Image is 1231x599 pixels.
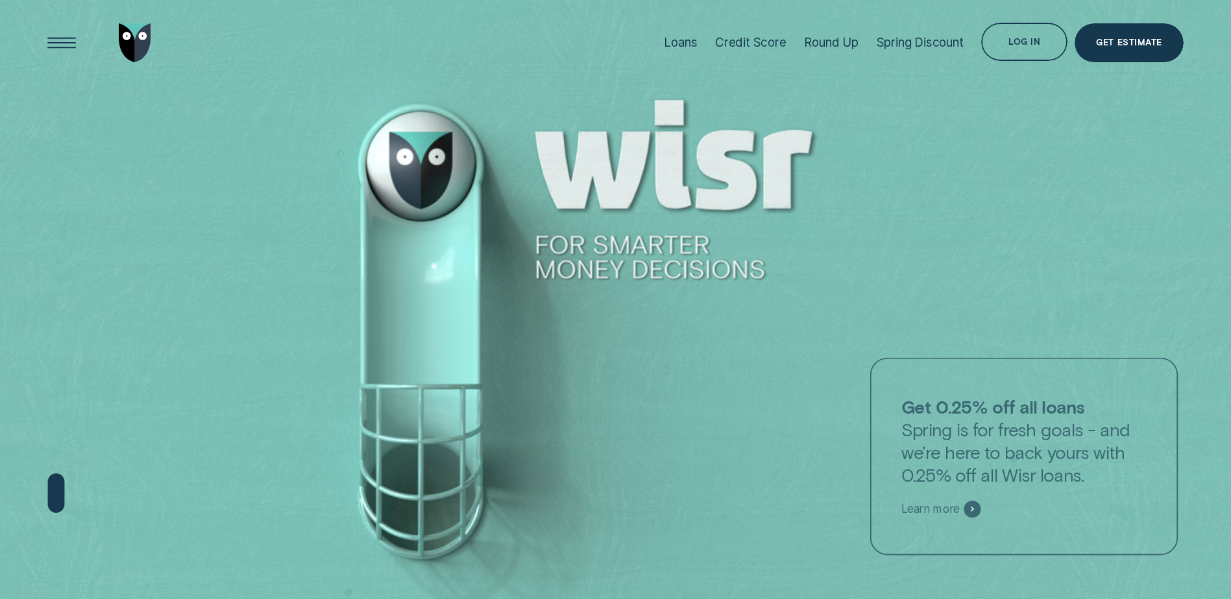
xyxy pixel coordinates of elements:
[715,35,786,50] div: Credit Score
[804,35,859,50] div: Round Up
[42,23,81,62] button: Open Menu
[901,396,1084,418] strong: Get 0.25% off all loans
[901,502,959,516] span: Learn more
[870,358,1178,556] a: Get 0.25% off all loansSpring is for fresh goals - and we’re here to back yours with 0.25% off al...
[877,35,964,50] div: Spring Discount
[664,35,697,50] div: Loans
[901,396,1147,486] p: Spring is for fresh goals - and we’re here to back yours with 0.25% off all Wisr loans.
[981,23,1067,62] button: Log in
[1075,23,1184,62] a: Get Estimate
[119,23,151,62] img: Wisr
